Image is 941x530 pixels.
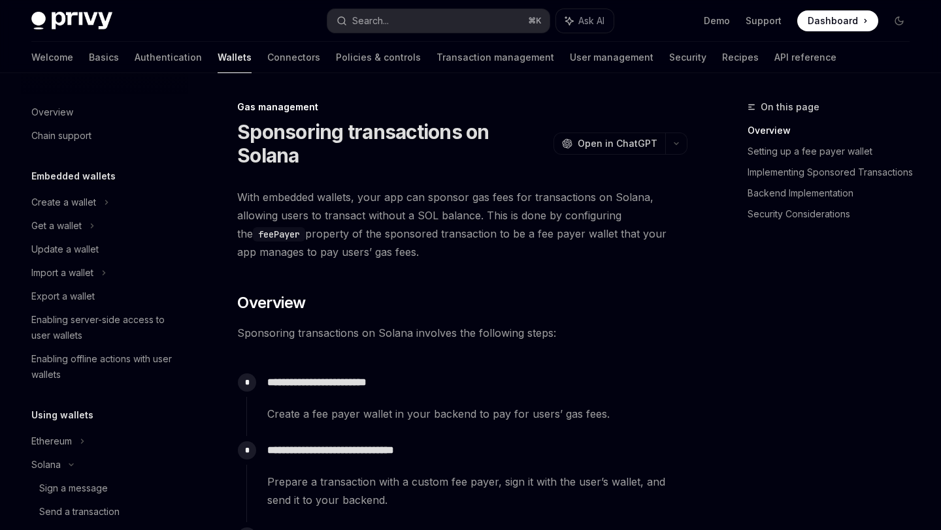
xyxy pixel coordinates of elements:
[31,218,82,234] div: Get a wallet
[748,141,920,162] a: Setting up a fee payer wallet
[39,480,108,496] div: Sign a message
[437,42,554,73] a: Transaction management
[267,473,687,509] span: Prepare a transaction with a custom fee payer, sign it with the user’s wallet, and send it to you...
[556,9,614,33] button: Ask AI
[570,42,653,73] a: User management
[553,132,665,155] button: Open in ChatGPT
[31,265,93,281] div: Import a wallet
[237,324,687,342] span: Sponsoring transactions on Solana involves the following steps:
[352,13,389,29] div: Search...
[21,500,188,523] a: Send a transaction
[31,104,73,120] div: Overview
[267,405,687,423] span: Create a fee payer wallet in your backend to pay for users’ gas fees.
[31,433,72,449] div: Ethereum
[21,347,188,386] a: Enabling offline actions with user wallets
[748,204,920,225] a: Security Considerations
[31,168,116,184] h5: Embedded wallets
[748,183,920,204] a: Backend Implementation
[31,288,95,304] div: Export a wallet
[746,14,782,27] a: Support
[237,292,305,313] span: Overview
[336,42,421,73] a: Policies & controls
[578,14,604,27] span: Ask AI
[528,16,542,26] span: ⌘ K
[31,351,180,382] div: Enabling offline actions with user wallets
[578,137,657,150] span: Open in ChatGPT
[21,308,188,347] a: Enabling server-side access to user wallets
[669,42,706,73] a: Security
[31,242,99,257] div: Update a wallet
[21,101,188,124] a: Overview
[704,14,730,27] a: Demo
[21,285,188,308] a: Export a wallet
[135,42,202,73] a: Authentication
[722,42,759,73] a: Recipes
[31,128,91,144] div: Chain support
[21,476,188,500] a: Sign a message
[39,504,120,520] div: Send a transaction
[327,9,549,33] button: Search...⌘K
[31,457,61,473] div: Solana
[31,195,96,210] div: Create a wallet
[253,227,305,242] code: feePayer
[237,120,548,167] h1: Sponsoring transactions on Solana
[31,407,93,423] h5: Using wallets
[89,42,119,73] a: Basics
[748,120,920,141] a: Overview
[797,10,878,31] a: Dashboard
[31,12,112,30] img: dark logo
[808,14,858,27] span: Dashboard
[774,42,836,73] a: API reference
[761,99,819,115] span: On this page
[21,124,188,148] a: Chain support
[748,162,920,183] a: Implementing Sponsored Transactions
[889,10,910,31] button: Toggle dark mode
[218,42,252,73] a: Wallets
[31,312,180,343] div: Enabling server-side access to user wallets
[237,101,687,114] div: Gas management
[267,42,320,73] a: Connectors
[21,238,188,261] a: Update a wallet
[31,42,73,73] a: Welcome
[237,188,687,261] span: With embedded wallets, your app can sponsor gas fees for transactions on Solana, allowing users t...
